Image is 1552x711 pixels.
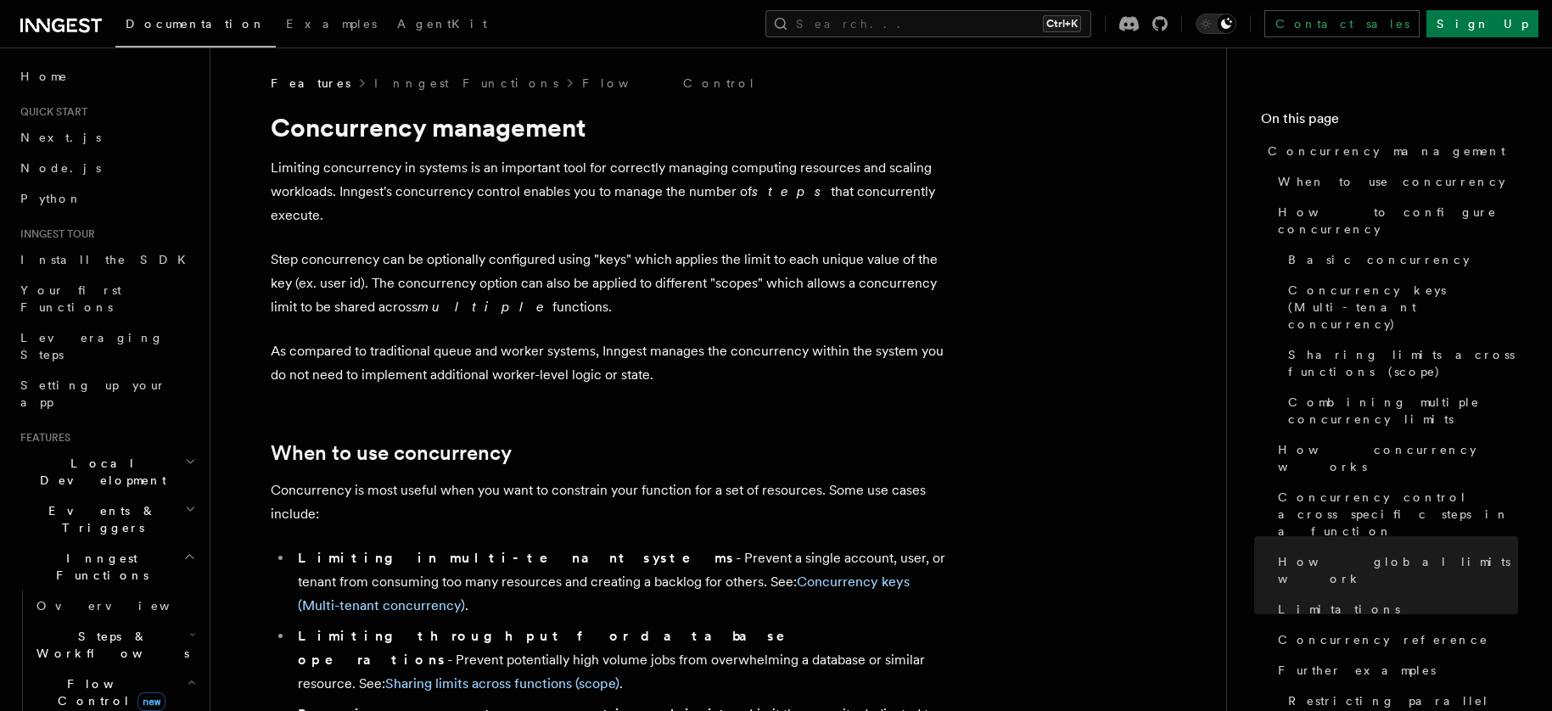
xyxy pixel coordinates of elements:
span: AgentKit [397,17,487,31]
span: Node.js [20,161,101,175]
button: Steps & Workflows [30,621,199,669]
span: Install the SDK [20,253,196,266]
span: Your first Functions [20,283,121,314]
a: Flow Control [582,75,756,92]
button: Toggle dark mode [1196,14,1236,34]
span: Inngest Functions [14,550,183,584]
a: Node.js [14,153,199,183]
strong: Limiting in multi-tenant systems [298,550,736,566]
span: Basic concurrency [1288,251,1470,268]
span: Examples [286,17,377,31]
span: Combining multiple concurrency limits [1288,394,1518,428]
a: Limitations [1271,594,1518,624]
span: Python [20,192,82,205]
p: Concurrency is most useful when you want to constrain your function for a set of resources. Some ... [271,479,950,526]
a: Your first Functions [14,275,199,322]
span: Home [20,68,68,85]
span: Quick start [14,105,87,119]
a: Combining multiple concurrency limits [1281,387,1518,434]
h1: Concurrency management [271,112,950,143]
a: Documentation [115,5,276,48]
span: Documentation [126,17,266,31]
span: Setting up your app [20,378,166,409]
span: Further examples [1278,662,1436,679]
a: Install the SDK [14,244,199,275]
span: Steps & Workflows [30,628,189,662]
button: Inngest Functions [14,543,199,591]
a: Inngest Functions [374,75,558,92]
a: Sharing limits across functions (scope) [385,675,619,691]
span: How concurrency works [1278,441,1518,475]
a: Sign Up [1426,10,1538,37]
span: Leveraging Steps [20,331,164,361]
p: Limiting concurrency in systems is an important tool for correctly managing computing resources a... [271,156,950,227]
a: When to use concurrency [271,441,512,465]
span: Concurrency reference [1278,631,1488,648]
button: Local Development [14,448,199,495]
a: How global limits work [1271,546,1518,594]
a: Basic concurrency [1281,244,1518,275]
span: Concurrency keys (Multi-tenant concurrency) [1288,282,1518,333]
a: Setting up your app [14,370,199,417]
a: Contact sales [1264,10,1420,37]
span: When to use concurrency [1278,173,1505,190]
a: Examples [276,5,387,46]
a: Concurrency reference [1271,624,1518,655]
a: Concurrency management [1261,136,1518,166]
a: Concurrency keys (Multi-tenant concurrency) [1281,275,1518,339]
span: Features [14,431,70,445]
h4: On this page [1261,109,1518,136]
span: Next.js [20,131,101,144]
span: Sharing limits across functions (scope) [1288,346,1518,380]
span: new [137,692,165,711]
button: Search...Ctrl+K [765,10,1091,37]
p: Step concurrency can be optionally configured using "keys" which applies the limit to each unique... [271,248,950,319]
a: Sharing limits across functions (scope) [1281,339,1518,387]
a: Next.js [14,122,199,153]
strong: Limiting throughput for database operations [298,628,809,668]
a: When to use concurrency [1271,166,1518,197]
li: - Prevent a single account, user, or tenant from consuming too many resources and creating a back... [293,546,950,618]
span: Events & Triggers [14,502,185,536]
a: Further examples [1271,655,1518,686]
li: - Prevent potentially high volume jobs from overwhelming a database or similar resource. See: . [293,624,950,696]
a: How concurrency works [1271,434,1518,482]
span: Features [271,75,350,92]
a: Home [14,61,199,92]
a: Concurrency control across specific steps in a function [1271,482,1518,546]
span: Inngest tour [14,227,95,241]
em: multiple [417,299,552,315]
span: Concurrency management [1268,143,1505,160]
span: How to configure concurrency [1278,204,1518,238]
a: AgentKit [387,5,497,46]
span: Overview [36,599,211,613]
a: Python [14,183,199,214]
span: Limitations [1278,601,1400,618]
span: How global limits work [1278,553,1518,587]
span: Local Development [14,455,185,489]
p: As compared to traditional queue and worker systems, Inngest manages the concurrency within the s... [271,339,950,387]
a: Leveraging Steps [14,322,199,370]
span: Concurrency control across specific steps in a function [1278,489,1518,540]
span: Flow Control [30,675,187,709]
button: Events & Triggers [14,495,199,543]
a: Overview [30,591,199,621]
em: steps [752,183,831,199]
a: How to configure concurrency [1271,197,1518,244]
kbd: Ctrl+K [1043,15,1081,32]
